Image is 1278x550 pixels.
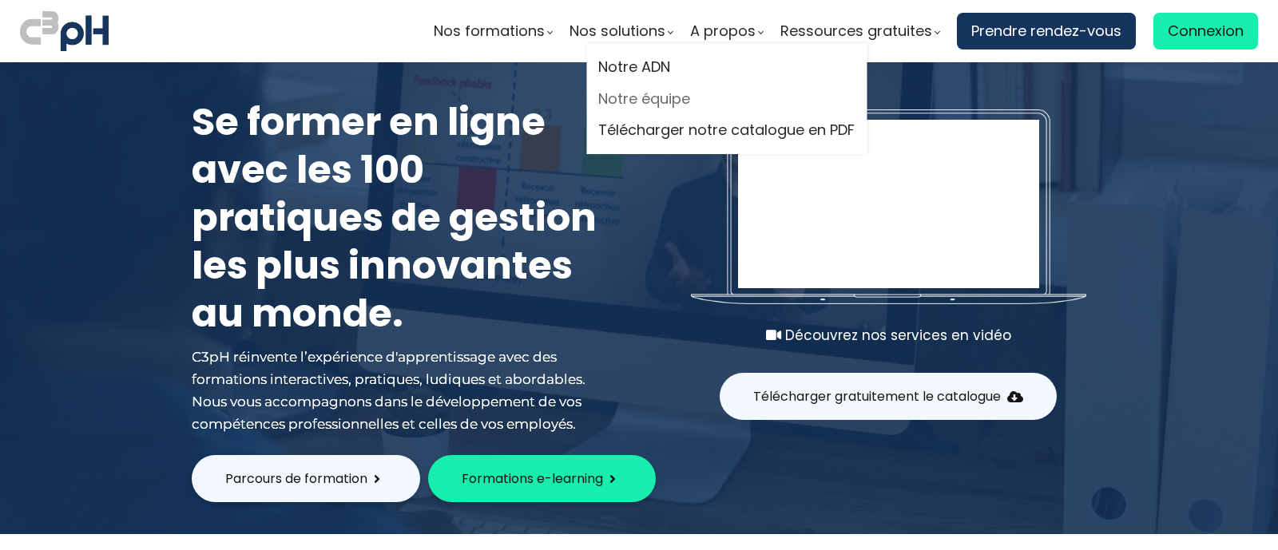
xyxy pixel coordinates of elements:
[225,469,367,489] span: Parcours de formation
[720,373,1057,420] button: Télécharger gratuitement le catalogue
[957,13,1136,49] a: Prendre rendez-vous
[780,19,932,43] span: Ressources gratuites
[753,386,1001,406] span: Télécharger gratuitement le catalogue
[1168,19,1244,43] span: Connexion
[1153,13,1258,49] a: Connexion
[428,455,656,502] button: Formations e-learning
[192,455,420,502] button: Parcours de formation
[192,346,607,435] div: C3pH réinvente l’expérience d'apprentissage avec des formations interactives, pratiques, ludiques...
[690,19,756,43] span: A propos
[598,118,855,142] a: Télécharger notre catalogue en PDF
[691,324,1086,346] div: Découvrez nos services en vidéo
[598,55,855,79] a: Notre ADN
[192,98,607,338] h1: Se former en ligne avec les 100 pratiques de gestion les plus innovantes au monde.
[462,469,603,489] span: Formations e-learning
[971,19,1121,43] span: Prendre rendez-vous
[20,8,109,54] img: logo C3PH
[434,19,545,43] span: Nos formations
[598,87,855,111] a: Notre équipe
[570,19,665,43] span: Nos solutions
